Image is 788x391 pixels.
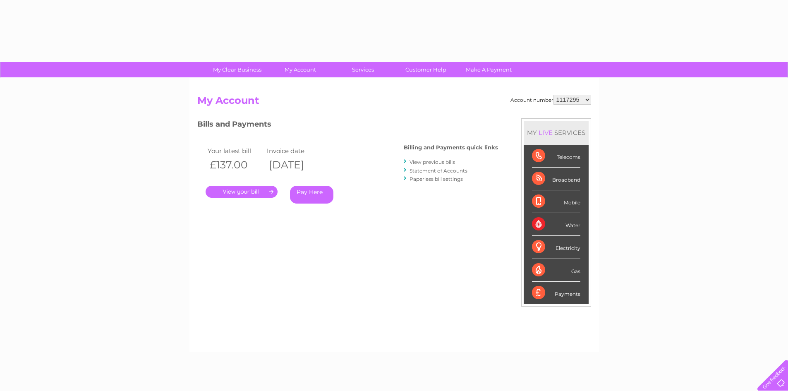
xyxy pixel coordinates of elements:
td: Your latest bill [206,145,265,156]
a: . [206,186,278,198]
th: £137.00 [206,156,265,173]
h2: My Account [197,95,591,110]
div: Electricity [532,236,580,259]
div: LIVE [537,129,554,137]
div: Account number [510,95,591,105]
h3: Bills and Payments [197,118,498,133]
div: Payments [532,282,580,304]
div: Broadband [532,168,580,190]
a: Statement of Accounts [410,168,467,174]
a: View previous bills [410,159,455,165]
a: Make A Payment [455,62,523,77]
a: Pay Here [290,186,333,204]
div: MY SERVICES [524,121,589,144]
div: Gas [532,259,580,282]
a: Customer Help [392,62,460,77]
a: Paperless bill settings [410,176,463,182]
div: Mobile [532,190,580,213]
td: Invoice date [265,145,324,156]
a: My Account [266,62,334,77]
th: [DATE] [265,156,324,173]
div: Telecoms [532,145,580,168]
div: Water [532,213,580,236]
a: Services [329,62,397,77]
h4: Billing and Payments quick links [404,144,498,151]
a: My Clear Business [203,62,271,77]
